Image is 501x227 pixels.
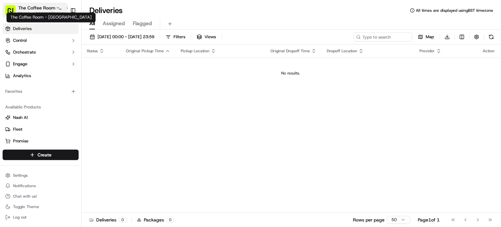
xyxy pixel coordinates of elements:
[13,183,36,188] span: Notifications
[3,136,79,146] button: Promise
[89,20,95,27] span: All
[483,48,494,54] div: Action
[13,49,36,55] span: Orchestrate
[89,217,126,223] div: Deliveries
[3,24,79,34] a: Deliveries
[205,34,216,40] span: Views
[3,86,79,97] div: Favorites
[126,48,164,54] span: Original Pickup Time
[22,62,107,69] div: Start new chat
[18,11,70,16] button: [EMAIL_ADDRESS][DOMAIN_NAME]
[5,115,76,121] a: Nash AI
[3,35,79,46] button: Control
[98,34,154,40] span: [DATE] 00:00 - [DATE] 23:59
[3,112,79,123] button: Nash AI
[38,152,52,158] span: Create
[13,95,50,101] span: Knowledge Base
[7,95,12,101] div: 📗
[13,194,37,199] span: Chat with us!
[194,32,219,41] button: Views
[3,171,79,180] button: Settings
[7,26,119,37] p: Welcome 👋
[3,59,79,69] button: Engage
[89,5,123,16] h1: Deliveries
[119,217,126,223] div: 0
[55,95,60,101] div: 💻
[7,7,20,20] img: Nash
[426,34,434,40] span: Map
[46,110,79,116] a: Powered byPylon
[181,48,209,54] span: Pickup Location
[487,32,496,41] button: Refresh
[133,20,152,27] span: Flagged
[17,42,117,49] input: Got a question? Start typing here...
[3,213,79,222] button: Log out
[13,126,23,132] span: Fleet
[5,126,76,132] a: Fleet
[13,73,31,79] span: Analytics
[7,62,18,74] img: 1736555255976-a54dd68f-1ca7-489b-9aae-adbdc363a1c4
[3,181,79,190] button: Notifications
[13,215,26,220] span: Log out
[354,32,412,41] input: Type to search
[3,124,79,135] button: Fleet
[3,150,79,160] button: Create
[415,32,437,41] button: Map
[13,38,27,43] span: Control
[3,47,79,57] button: Orchestrate
[103,20,125,27] span: Assigned
[22,69,83,74] div: We're available if you need us!
[3,102,79,112] div: Available Products
[13,204,39,209] span: Toggle Theme
[418,217,440,223] div: Page 1 of 1
[3,192,79,201] button: Chat with us!
[167,217,174,223] div: 0
[18,5,63,11] button: The Coffee Room - [GEOGRAPHIC_DATA]
[62,95,105,101] span: API Documentation
[84,71,497,76] div: No results.
[4,92,53,104] a: 📗Knowledge Base
[270,48,310,54] span: Original Dropoff Time
[13,173,28,178] span: Settings
[3,71,79,81] a: Analytics
[13,26,32,32] span: Deliveries
[13,115,28,121] span: Nash AI
[3,3,68,18] button: The Coffee Room - [GEOGRAPHIC_DATA][EMAIL_ADDRESS][DOMAIN_NAME]
[163,32,188,41] button: Filters
[327,48,357,54] span: Dropoff Location
[174,34,185,40] span: Filters
[87,48,98,54] span: Status
[419,48,435,54] span: Provider
[137,217,174,223] div: Packages
[111,64,119,72] button: Start new chat
[5,138,76,144] a: Promise
[416,8,493,13] span: All times are displayed using BST timezone
[7,12,96,22] div: The Coffee Room - [GEOGRAPHIC_DATA]
[13,138,28,144] span: Promise
[65,111,79,116] span: Pylon
[3,202,79,211] button: Toggle Theme
[353,217,385,223] p: Rows per page
[13,61,27,67] span: Engage
[53,92,107,104] a: 💻API Documentation
[87,32,157,41] button: [DATE] 00:00 - [DATE] 23:59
